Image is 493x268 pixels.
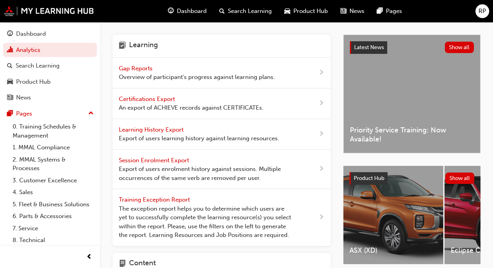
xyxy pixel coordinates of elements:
[3,25,97,106] button: DashboardAnalyticsSearch LearningProduct HubNews
[86,252,92,262] span: prev-icon
[119,126,185,133] span: Learning History Export
[475,4,489,18] button: RP
[350,41,474,54] a: Latest NewsShow all
[7,47,13,54] span: chart-icon
[113,189,331,246] a: Training Exception Report The exception report helps you to determine which users are yet to succ...
[343,35,480,153] a: Latest NewsShow allPriority Service Training: Now Available!
[445,42,474,53] button: Show all
[343,166,443,264] a: ASX (XD)
[113,88,331,119] a: Certifications Export An export of ACHIEVE records against CERTIFICATEs.next-icon
[119,157,191,164] span: Session Enrolment Export
[177,7,207,16] span: Dashboard
[340,6,346,16] span: news-icon
[7,94,13,101] span: news-icon
[119,73,275,82] span: Overview of participant's progress against learning plans.
[113,58,331,88] a: Gap Reports Overview of participant's progress against learning plans.next-icon
[16,93,31,102] div: News
[318,129,324,139] span: next-icon
[9,154,97,174] a: 2. MMAL Systems & Processes
[162,3,213,19] a: guage-iconDashboard
[119,204,293,240] span: The exception report helps you to determine which users are yet to successfully complete the lear...
[318,213,324,222] span: next-icon
[3,75,97,89] a: Product Hub
[219,6,225,16] span: search-icon
[119,134,279,143] span: Export of users learning history against learning resources.
[16,77,51,86] div: Product Hub
[318,68,324,78] span: next-icon
[478,7,486,16] span: RP
[168,6,174,16] span: guage-icon
[16,109,32,118] div: Pages
[9,141,97,154] a: 1. MMAL Compliance
[9,186,97,198] a: 4. Sales
[16,29,46,39] div: Dashboard
[349,172,474,185] a: Product HubShow all
[113,119,331,150] a: Learning History Export Export of users learning history against learning resources.next-icon
[9,234,97,246] a: 8. Technical
[3,106,97,121] button: Pages
[318,164,324,174] span: next-icon
[354,44,384,51] span: Latest News
[119,103,264,112] span: An export of ACHIEVE records against CERTIFICATEs.
[386,7,402,16] span: Pages
[293,7,328,16] span: Product Hub
[213,3,278,19] a: search-iconSearch Learning
[7,31,13,38] span: guage-icon
[377,6,383,16] span: pages-icon
[119,41,126,51] span: learning-icon
[88,108,94,119] span: up-icon
[9,210,97,222] a: 6. Parts & Accessories
[371,3,408,19] a: pages-iconPages
[9,174,97,187] a: 3. Customer Excellence
[318,99,324,108] span: next-icon
[4,6,94,16] img: mmal
[119,65,154,72] span: Gap Reports
[334,3,371,19] a: news-iconNews
[349,246,437,255] span: ASX (XD)
[129,41,158,51] h4: Learning
[7,62,13,70] span: search-icon
[350,126,474,143] span: Priority Service Training: Now Available!
[354,175,384,182] span: Product Hub
[113,150,331,189] a: Session Enrolment Export Export of users enrolment history against sessions. Multiple occurrences...
[284,6,290,16] span: car-icon
[16,61,60,70] div: Search Learning
[9,198,97,211] a: 5. Fleet & Business Solutions
[119,196,191,203] span: Training Exception Report
[3,43,97,57] a: Analytics
[445,173,475,184] button: Show all
[7,110,13,117] span: pages-icon
[3,90,97,105] a: News
[228,7,272,16] span: Search Learning
[119,95,176,103] span: Certifications Export
[3,27,97,41] a: Dashboard
[9,121,97,141] a: 0. Training Schedules & Management
[3,59,97,73] a: Search Learning
[278,3,334,19] a: car-iconProduct Hub
[349,7,364,16] span: News
[7,79,13,86] span: car-icon
[9,222,97,235] a: 7. Service
[119,165,293,182] span: Export of users enrolment history against sessions. Multiple occurrences of the same verb are rem...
